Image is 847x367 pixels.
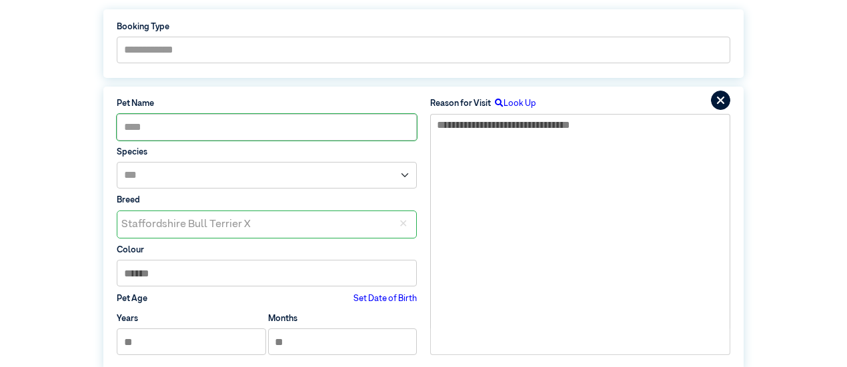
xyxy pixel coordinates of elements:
label: Breed [117,194,417,206]
label: Colour [117,244,417,256]
label: Pet Age [117,292,147,305]
label: Years [117,312,138,325]
label: Look Up [491,97,536,110]
label: Reason for Visit [430,97,491,110]
label: Months [268,312,297,325]
label: Species [117,146,417,159]
div: ✕ [389,211,416,238]
label: Set Date of Birth [353,292,417,305]
label: Booking Type [117,21,730,33]
div: Staffordshire Bull Terrier X [117,211,389,238]
label: Pet Name [117,97,417,110]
